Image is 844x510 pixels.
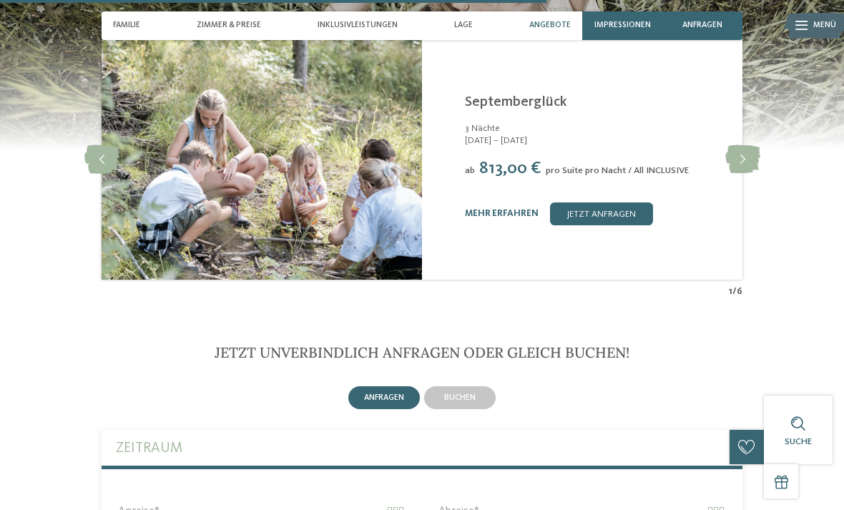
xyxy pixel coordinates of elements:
[546,166,689,175] span: pro Suite pro Nacht / All INCLUSIVE
[318,21,398,30] span: Inklusivleistungen
[465,166,475,175] span: ab
[465,95,567,109] a: Septemberglück
[594,21,651,30] span: Impressionen
[682,21,722,30] span: anfragen
[444,393,476,402] span: buchen
[529,21,571,30] span: Angebote
[215,343,629,361] span: JETZT UNVERBINDLICH ANFRAGEN ODER GLEICH BUCHEN!
[550,202,653,225] a: jetzt anfragen
[197,21,261,30] span: Zimmer & Preise
[732,285,737,298] span: /
[113,21,140,30] span: Familie
[454,21,473,30] span: Lage
[102,39,422,280] img: Septemberglück
[729,285,732,298] span: 1
[364,393,404,402] span: anfragen
[465,124,500,133] span: 3 Nächte
[785,437,812,446] span: Suche
[465,209,539,218] a: mehr erfahren
[422,384,498,411] a: buchen
[479,160,541,177] span: 813,00 €
[737,285,742,298] span: 6
[116,430,728,466] label: Zeitraum
[465,134,728,147] span: [DATE] – [DATE]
